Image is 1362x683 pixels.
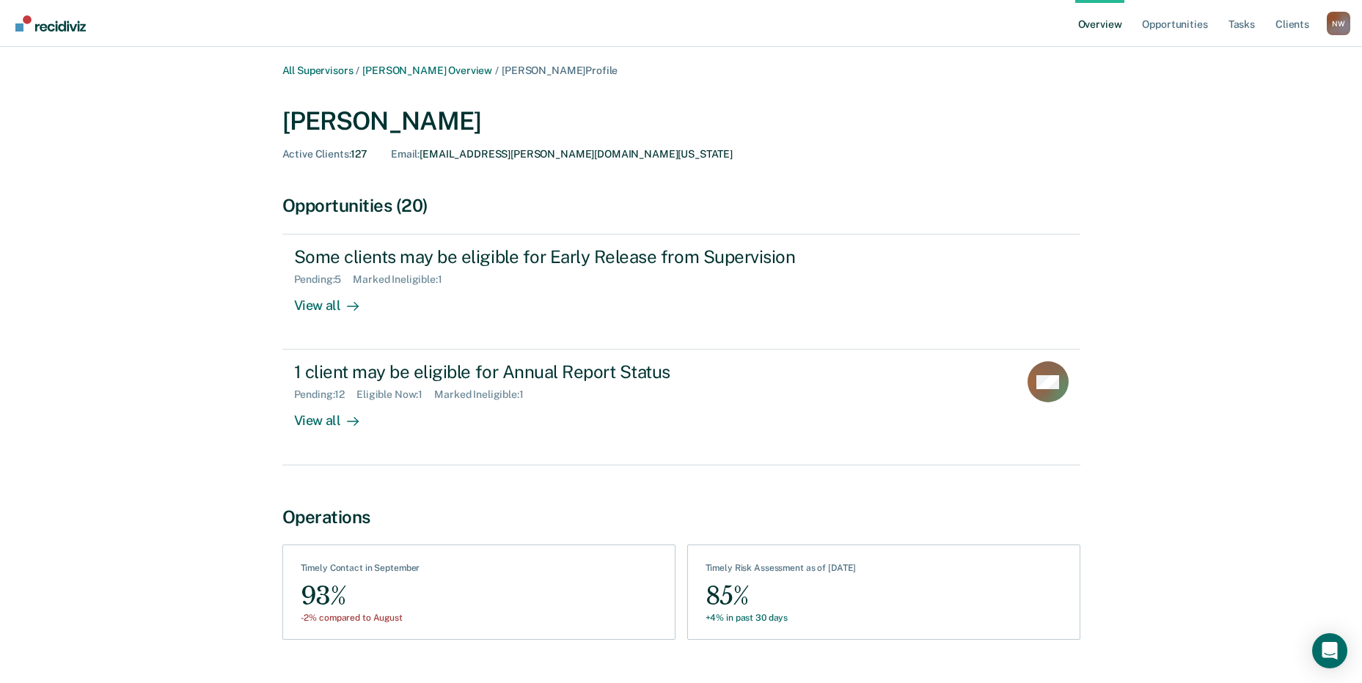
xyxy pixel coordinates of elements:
div: View all [294,401,376,429]
div: Opportunities (20) [282,195,1080,216]
div: Timely Contact in September [301,563,420,579]
div: Pending : 5 [294,273,354,286]
div: 1 client may be eligible for Annual Report Status [294,361,809,383]
div: Timely Risk Assessment as of [DATE] [706,563,857,579]
button: Profile dropdown button [1327,12,1350,35]
span: Active Clients : [282,148,351,160]
a: [PERSON_NAME] Overview [362,64,492,76]
img: Recidiviz [15,15,86,32]
div: +4% in past 30 days [706,613,857,623]
div: Eligible Now : 1 [356,388,434,401]
div: View all [294,286,376,314]
a: 1 client may be eligible for Annual Report StatusPending:12Eligible Now:1Marked Ineligible:1View all [282,350,1080,465]
a: All Supervisors [282,64,354,76]
div: [EMAIL_ADDRESS][PERSON_NAME][DOMAIN_NAME][US_STATE] [391,148,733,160]
div: Some clients may be eligible for Early Release from Supervision [294,246,809,267]
div: N W [1327,12,1350,35]
span: Email : [391,148,420,160]
div: Marked Ineligible : 1 [434,388,535,401]
div: Pending : 12 [294,388,357,401]
a: Some clients may be eligible for Early Release from SupervisionPending:5Marked Ineligible:1View all [282,234,1080,350]
div: 93% [301,580,420,613]
div: Marked Ineligible : 1 [353,273,453,286]
div: [PERSON_NAME] [282,106,1080,136]
div: Open Intercom Messenger [1312,633,1347,668]
div: -2% compared to August [301,613,420,623]
span: / [492,64,502,76]
span: / [353,64,362,76]
span: [PERSON_NAME] Profile [502,64,618,76]
div: Operations [282,506,1080,528]
div: 85% [706,580,857,613]
div: 127 [282,148,368,160]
